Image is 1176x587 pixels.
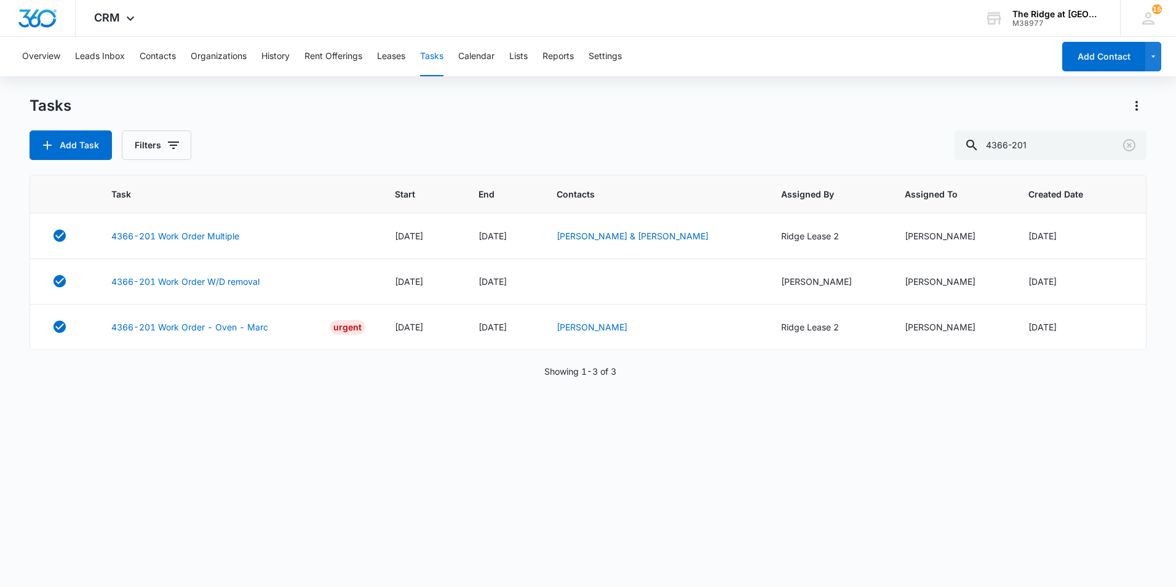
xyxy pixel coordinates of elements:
[122,130,191,160] button: Filters
[589,37,622,76] button: Settings
[1119,135,1139,155] button: Clear
[781,275,875,288] div: [PERSON_NAME]
[330,320,365,335] div: Urgent
[22,37,60,76] button: Overview
[542,37,574,76] button: Reports
[905,188,981,201] span: Assigned To
[1152,4,1162,14] span: 15
[395,188,431,201] span: Start
[140,37,176,76] button: Contacts
[458,37,495,76] button: Calendar
[94,11,120,24] span: CRM
[479,231,507,241] span: [DATE]
[304,37,362,76] button: Rent Offerings
[905,321,999,333] div: [PERSON_NAME]
[395,322,423,332] span: [DATE]
[479,188,509,201] span: End
[479,276,507,287] span: [DATE]
[1028,188,1108,201] span: Created Date
[1127,96,1146,116] button: Actions
[420,37,443,76] button: Tasks
[1062,42,1145,71] button: Add Contact
[395,231,423,241] span: [DATE]
[395,276,423,287] span: [DATE]
[905,275,999,288] div: [PERSON_NAME]
[781,188,857,201] span: Assigned By
[955,130,1146,160] input: Search Tasks
[30,97,71,115] h1: Tasks
[1028,322,1057,332] span: [DATE]
[261,37,290,76] button: History
[1028,276,1057,287] span: [DATE]
[781,230,875,242] div: Ridge Lease 2
[557,188,733,201] span: Contacts
[111,188,348,201] span: Task
[557,231,709,241] a: [PERSON_NAME] & [PERSON_NAME]
[111,275,260,288] a: 4366-201 Work Order W/D removal
[1012,19,1102,28] div: account id
[781,321,875,333] div: Ridge Lease 2
[544,365,616,378] p: Showing 1-3 of 3
[479,322,507,332] span: [DATE]
[905,230,999,242] div: [PERSON_NAME]
[377,37,405,76] button: Leases
[1152,4,1162,14] div: notifications count
[30,130,112,160] button: Add Task
[111,230,239,242] a: 4366-201 Work Order Multiple
[1028,231,1057,241] span: [DATE]
[509,37,528,76] button: Lists
[557,322,627,332] a: [PERSON_NAME]
[191,37,247,76] button: Organizations
[111,321,268,333] a: 4366-201 Work Order - Oven - Marc
[1012,9,1102,19] div: account name
[75,37,125,76] button: Leads Inbox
